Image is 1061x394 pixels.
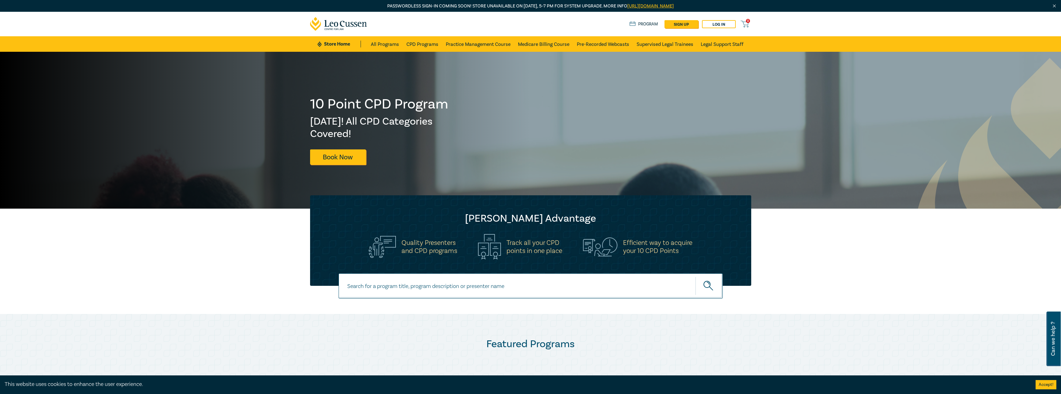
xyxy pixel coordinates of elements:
img: Efficient way to acquire<br>your 10 CPD Points [583,237,617,256]
a: CPD Programs [406,36,438,52]
a: Practice Management Course [446,36,511,52]
a: All Programs [371,36,399,52]
h2: Featured Programs [310,338,751,350]
span: Can we help ? [1050,315,1056,362]
div: This website uses cookies to enhance the user experience. [5,380,1026,388]
a: Book Now [310,149,366,165]
img: Close [1052,3,1057,9]
a: Log in [702,20,736,28]
input: Search for a program title, program description or presenter name [339,273,723,299]
h5: Track all your CPD points in one place [506,239,562,255]
button: Accept cookies [1036,380,1056,389]
a: Medicare Billing Course [518,36,569,52]
a: Store Home [318,41,361,47]
h1: 10 Point CPD Program [310,96,449,112]
h5: Quality Presenters and CPD programs [401,239,457,255]
a: Supervised Legal Trainees [637,36,693,52]
a: sign up [664,20,698,28]
h2: [DATE]! All CPD Categories Covered! [310,115,449,140]
h5: Efficient way to acquire your 10 CPD Points [623,239,692,255]
img: Quality Presenters<br>and CPD programs [369,236,396,258]
a: Pre-Recorded Webcasts [577,36,629,52]
a: [URL][DOMAIN_NAME] [627,3,674,9]
img: Track all your CPD<br>points in one place [478,234,501,259]
a: Legal Support Staff [701,36,743,52]
h2: [PERSON_NAME] Advantage [322,212,739,225]
a: Program [629,21,658,28]
p: Passwordless sign-in coming soon! Store unavailable on [DATE], 5–7 PM for system upgrade. More info [310,3,751,10]
span: 0 [746,19,750,23]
